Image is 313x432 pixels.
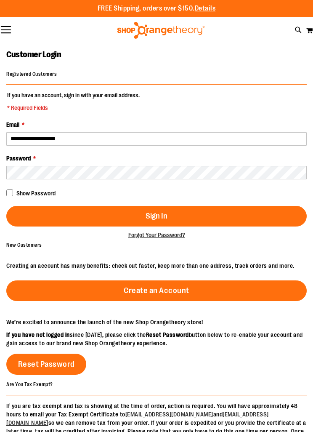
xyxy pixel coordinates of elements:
[6,261,307,270] p: Creating an account has many benefits: check out faster, keep more than one address, track orders...
[128,232,185,238] a: Forgot Your Password?
[146,211,167,221] span: Sign In
[146,331,189,338] strong: Reset Password
[6,71,57,77] strong: Registered Customers
[6,354,86,375] a: Reset Password
[6,331,70,338] strong: If you have not logged in
[6,155,31,162] span: Password
[6,280,307,301] a: Create an Account
[98,4,216,13] p: FREE Shipping, orders over $150.
[6,331,307,347] p: since [DATE], please click the button below to re-enable your account and gain access to our bran...
[6,242,42,248] strong: New Customers
[125,411,213,418] a: [EMAIL_ADDRESS][DOMAIN_NAME]
[16,190,56,197] span: Show Password
[6,318,307,326] p: We’re excited to announce the launch of the new Shop Orangetheory store!
[195,5,216,12] a: Details
[18,360,75,369] span: Reset Password
[6,91,141,112] legend: If you have an account, sign in with your email address.
[116,22,206,39] img: Shop Orangetheory
[6,381,53,387] strong: Are You Tax Exempt?
[6,50,61,59] span: Customer Login
[124,286,189,295] span: Create an Account
[6,206,307,227] button: Sign In
[7,104,140,112] span: * Required Fields
[6,121,19,128] span: Email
